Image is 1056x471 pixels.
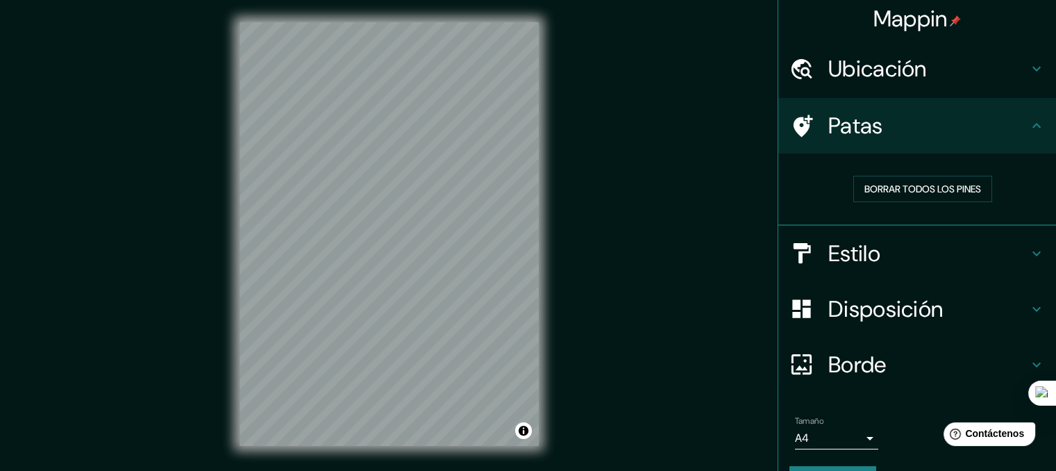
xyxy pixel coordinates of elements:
[828,350,887,379] font: Borde
[778,281,1056,337] div: Disposición
[515,422,532,439] button: Activar o desactivar atribución
[795,427,878,449] div: A4
[828,111,883,140] font: Patas
[873,4,948,33] font: Mappin
[853,176,992,202] button: Borrar todos los pines
[240,22,539,446] canvas: Mapa
[828,239,880,268] font: Estilo
[778,98,1056,154] div: Patas
[828,295,943,324] font: Disposición
[778,41,1056,97] div: Ubicación
[932,417,1041,456] iframe: Lanzador de widgets de ayuda
[950,15,961,26] img: pin-icon.png
[795,415,823,427] font: Tamaño
[864,183,981,195] font: Borrar todos los pines
[795,431,809,445] font: A4
[778,337,1056,392] div: Borde
[828,54,927,83] font: Ubicación
[778,226,1056,281] div: Estilo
